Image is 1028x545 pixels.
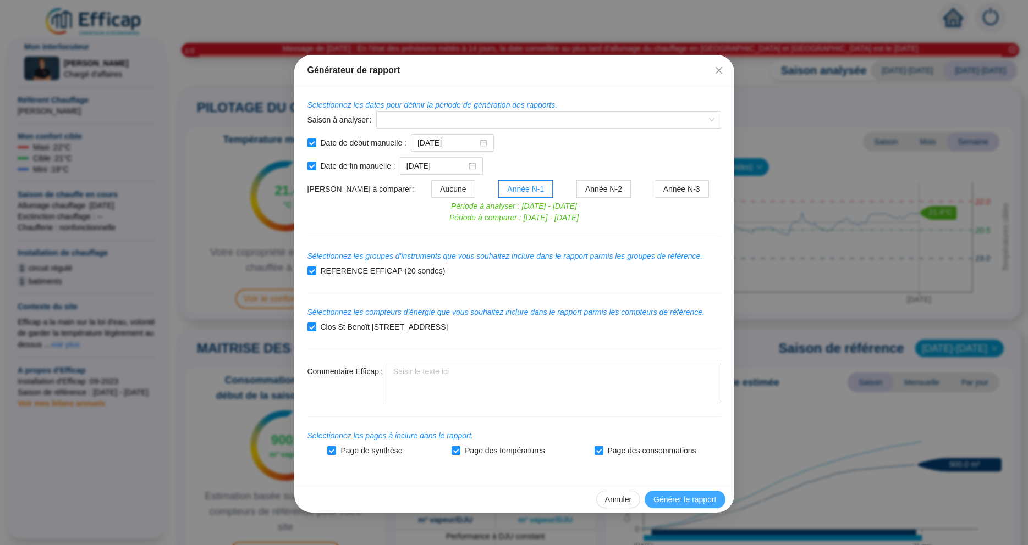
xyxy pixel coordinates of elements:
[406,160,466,172] input: Sélectionner une date
[307,431,474,440] i: Selectionnez les pages à inclure dans le rapport.
[307,308,705,316] i: Sélectionnez les compteurs d'énergie que vous souhaitez inclure dans le rapport parmis les compte...
[653,494,716,505] span: Générer le rapport
[387,363,721,403] textarea: Commentaire Efficap
[440,185,466,193] span: Aucune
[603,445,701,457] span: Page des consommations
[417,137,477,149] input: Sélectionner une date
[307,101,558,109] i: Selectionnez les dates pour définir la période de génération des rapports.
[585,185,622,193] span: Année N-2
[336,445,406,457] span: Page de synthèse
[316,137,411,149] span: Date de début manuelle :
[307,111,376,129] label: Saison à analyser
[449,213,579,222] i: Période à comparer : [DATE] - [DATE]
[307,180,420,198] label: Période à comparer
[663,185,700,193] span: Année N-3
[710,66,728,75] span: Fermer
[596,491,640,508] button: Annuler
[451,202,577,210] i: Période à analyser : [DATE] - [DATE]
[316,160,400,172] span: Date de fin manuelle :
[316,265,450,277] span: REFERENCE EFFICAP (20 sondes)
[605,494,631,505] span: Annuler
[710,62,728,79] button: Close
[460,445,549,457] span: Page des températures
[307,363,387,380] label: Commentaire Efficap
[316,321,453,333] span: Clos St Benoît [STREET_ADDRESS]
[645,491,725,508] button: Générer le rapport
[507,185,544,193] span: Année N-1
[307,252,703,260] i: Sélectionnez les groupes d'instruments que vous souhaitez inclure dans le rapport parmis les grou...
[714,66,723,75] span: close
[307,64,721,77] div: Générateur de rapport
